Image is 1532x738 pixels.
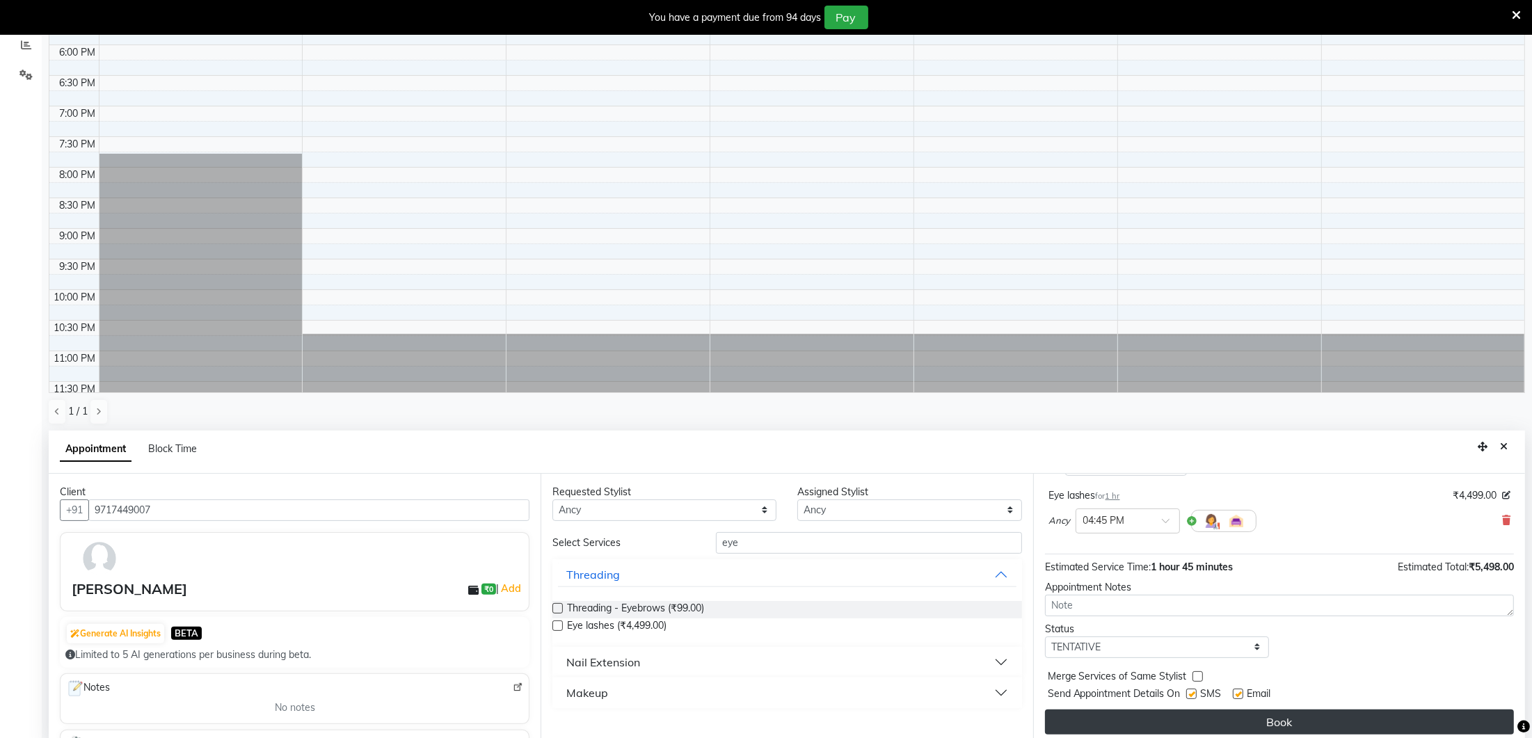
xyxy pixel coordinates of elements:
span: Estimated Total: [1398,561,1469,573]
div: 6:00 PM [57,45,99,60]
span: Email [1247,687,1271,704]
span: Block Time [148,442,197,455]
span: Estimated Service Time: [1045,561,1151,573]
span: Ancy [1048,514,1070,528]
button: Makeup [558,680,1016,705]
button: Nail Extension [558,650,1016,675]
small: for [1096,491,1120,501]
input: Search by Name/Mobile/Email/Code [88,499,529,521]
button: Close [1494,436,1514,458]
div: 6:30 PM [57,76,99,90]
div: Eye lashes [1048,488,1120,503]
span: ₹5,498.00 [1469,561,1514,573]
div: 7:30 PM [57,137,99,152]
button: Pay [824,6,868,29]
div: 11:00 PM [51,351,99,366]
span: BETA [171,627,202,640]
div: 9:00 PM [57,229,99,243]
span: No notes [275,700,315,715]
span: | [496,580,523,597]
div: [PERSON_NAME] [72,579,187,600]
div: 8:00 PM [57,168,99,182]
span: Notes [66,680,110,698]
div: Appointment Notes [1045,580,1514,595]
div: Requested Stylist [552,485,776,499]
button: Threading [558,562,1016,587]
div: Threading [566,566,620,583]
div: You have a payment due from 94 days [650,10,822,25]
img: Interior.png [1228,513,1245,529]
div: Assigned Stylist [797,485,1021,499]
span: Eye lashes (₹4,499.00) [567,618,667,636]
div: Status [1045,622,1269,636]
div: 8:30 PM [57,198,99,213]
button: +91 [60,499,89,521]
button: Generate AI Insights [67,624,164,643]
button: Book [1045,709,1514,735]
div: Client [60,485,529,499]
div: 11:30 PM [51,382,99,396]
span: Appointment [60,437,131,462]
div: 10:00 PM [51,290,99,305]
div: Makeup [566,684,608,701]
div: 7:00 PM [57,106,99,121]
img: Hairdresser.png [1203,513,1220,529]
div: 9:30 PM [57,259,99,274]
input: Search by service name [716,532,1022,554]
img: avatar [79,538,120,579]
span: Send Appointment Details On [1048,687,1181,704]
div: Nail Extension [566,654,640,671]
span: ₹4,499.00 [1453,488,1497,503]
span: ₹0 [481,584,496,595]
i: Edit price [1502,491,1510,499]
span: Merge Services of Same Stylist [1048,669,1187,687]
div: Limited to 5 AI generations per business during beta. [65,648,524,662]
span: SMS [1201,687,1222,704]
div: Select Services [542,536,705,550]
span: 1 / 1 [68,404,88,419]
a: Add [499,580,523,597]
span: 1 hour 45 minutes [1151,561,1234,573]
span: 1 hr [1106,491,1120,501]
div: 10:30 PM [51,321,99,335]
span: Threading - Eyebrows (₹99.00) [567,601,704,618]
